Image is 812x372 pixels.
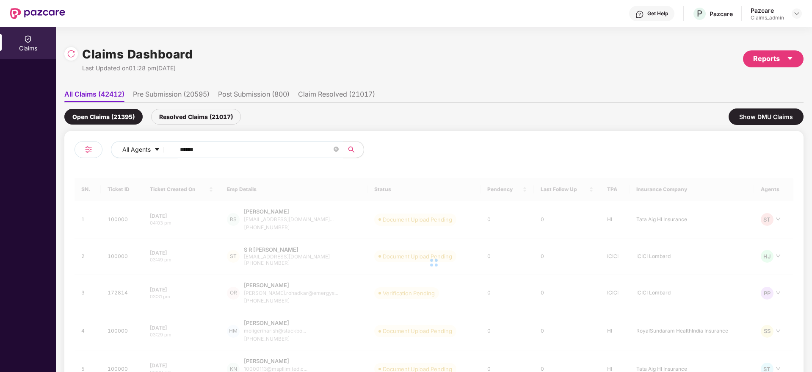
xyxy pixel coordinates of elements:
[647,10,668,17] div: Get Help
[64,109,143,125] div: Open Claims (21395)
[343,146,359,153] span: search
[697,8,702,19] span: P
[122,145,151,154] span: All Agents
[133,90,210,102] li: Pre Submission (20595)
[67,50,75,58] img: svg+xml;base64,PHN2ZyBpZD0iUmVsb2FkLTMyeDMyIiB4bWxucz0iaHR0cDovL3d3dy53My5vcmcvMjAwMC9zdmciIHdpZH...
[635,10,644,19] img: svg+xml;base64,PHN2ZyBpZD0iSGVscC0zMngzMiIgeG1sbnM9Imh0dHA6Ly93d3cudzMub3JnLzIwMDAvc3ZnIiB3aWR0aD...
[334,146,339,154] span: close-circle
[787,55,793,62] span: caret-down
[83,144,94,155] img: svg+xml;base64,PHN2ZyB4bWxucz0iaHR0cDovL3d3dy53My5vcmcvMjAwMC9zdmciIHdpZHRoPSIyNCIgaGVpZ2h0PSIyNC...
[710,10,733,18] div: Pazcare
[82,64,193,73] div: Last Updated on 01:28 pm[DATE]
[218,90,290,102] li: Post Submission (800)
[298,90,375,102] li: Claim Resolved (21017)
[154,147,160,153] span: caret-down
[751,6,784,14] div: Pazcare
[64,90,124,102] li: All Claims (42412)
[24,35,32,43] img: svg+xml;base64,PHN2ZyBpZD0iQ2xhaW0iIHhtbG5zPSJodHRwOi8vd3d3LnczLm9yZy8yMDAwL3N2ZyIgd2lkdGg9IjIwIi...
[753,53,793,64] div: Reports
[793,10,800,17] img: svg+xml;base64,PHN2ZyBpZD0iRHJvcGRvd24tMzJ4MzIiIHhtbG5zPSJodHRwOi8vd3d3LnczLm9yZy8yMDAwL3N2ZyIgd2...
[334,147,339,152] span: close-circle
[343,141,364,158] button: search
[729,108,804,125] div: Show DMU Claims
[111,141,178,158] button: All Agentscaret-down
[82,45,193,64] h1: Claims Dashboard
[10,8,65,19] img: New Pazcare Logo
[151,109,241,125] div: Resolved Claims (21017)
[751,14,784,21] div: Claims_admin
